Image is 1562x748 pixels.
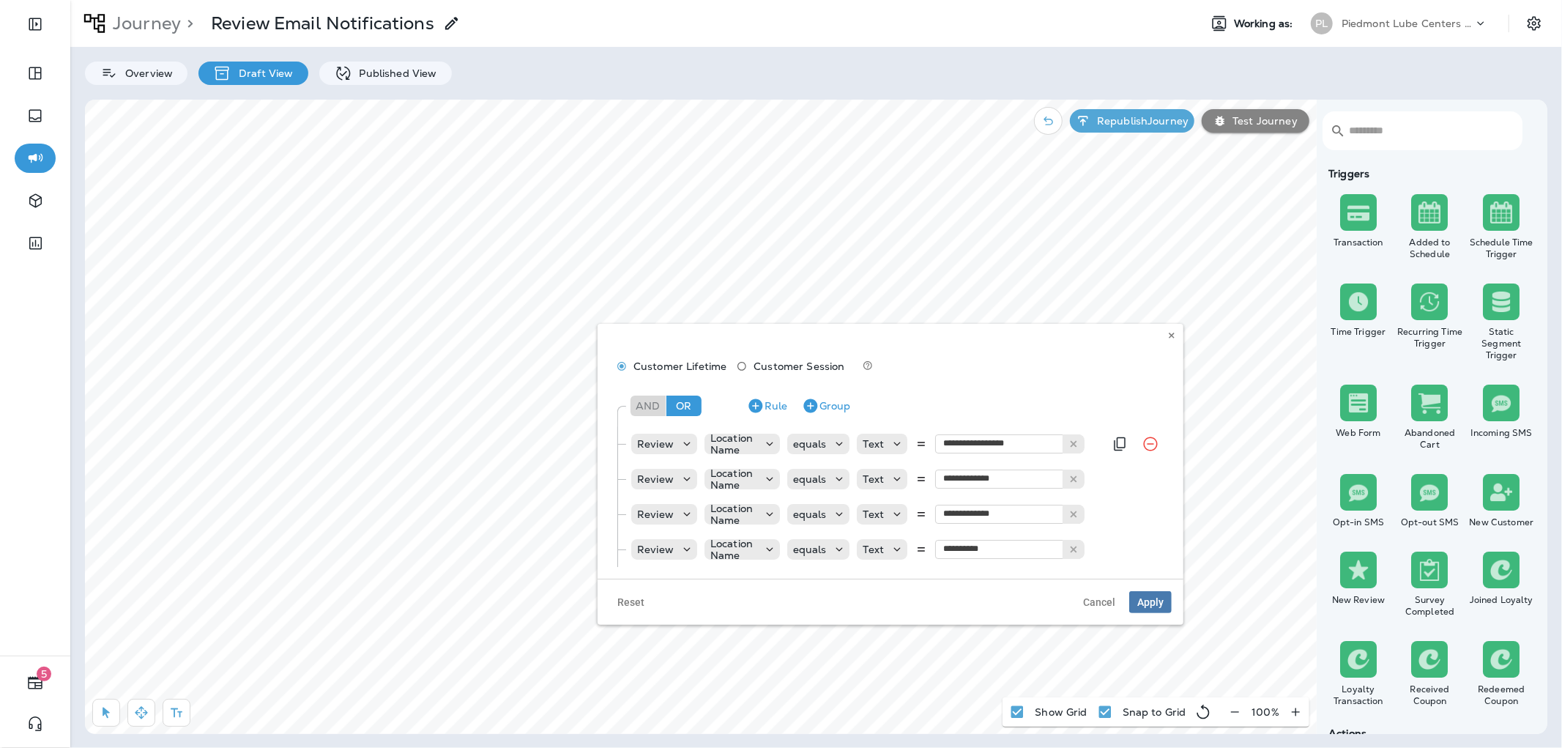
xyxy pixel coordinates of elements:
p: equals [793,473,827,485]
div: Schedule Time Trigger [1468,237,1534,260]
p: Text [863,544,884,555]
span: Apply [1137,597,1164,607]
button: Remove Rule [1136,429,1165,459]
p: Review [637,438,674,450]
button: Expand Sidebar [15,10,56,39]
p: Text [863,508,884,520]
p: Test Journey [1227,115,1298,127]
p: Review [637,473,674,485]
p: equals [793,508,827,520]
div: Redeemed Coupon [1468,684,1534,707]
p: Text [863,438,884,450]
p: equals [793,544,827,555]
span: 5 [37,667,51,681]
button: Group [796,394,856,418]
button: 5 [15,668,56,697]
div: Static Segment Trigger [1468,326,1534,361]
button: Settings [1521,10,1547,37]
div: Opt-in SMS [1325,516,1391,528]
span: Customer Session [754,360,844,372]
p: Published View [352,67,437,79]
div: New Review [1325,594,1391,606]
p: Location Name [710,538,756,561]
p: Review Email Notifications [211,12,434,34]
button: Test Journey [1202,109,1309,133]
span: Customer Lifetime [633,360,726,372]
p: Republish Journey [1091,115,1189,127]
div: Abandoned Cart [1397,427,1463,451]
button: RepublishJourney [1070,109,1194,133]
button: Rule [741,394,793,418]
p: Location Name [710,503,756,526]
p: Snap to Grid [1123,706,1186,718]
p: Text [863,473,884,485]
p: Overview [118,67,173,79]
p: Location Name [710,467,756,491]
p: Journey [107,12,181,34]
div: New Customer [1468,516,1534,528]
button: Apply [1129,591,1172,613]
p: Draft View [231,67,293,79]
div: Added to Schedule [1397,237,1463,260]
p: Location Name [710,432,756,456]
div: Or [666,396,702,416]
div: Transaction [1325,237,1391,248]
p: Review [637,544,674,555]
div: Joined Loyalty [1468,594,1534,606]
p: Review [637,508,674,520]
p: Show Grid [1035,706,1087,718]
p: Piedmont Lube Centers LLC [1342,18,1473,29]
button: Cancel [1075,591,1123,613]
div: PL [1311,12,1333,34]
span: Working as: [1234,18,1296,30]
div: Triggers [1323,168,1537,179]
div: Incoming SMS [1468,427,1534,439]
span: Cancel [1083,597,1115,607]
button: Reset [609,591,652,613]
div: Actions [1323,727,1537,739]
div: And [631,396,666,416]
button: Duplicate Rule [1105,429,1134,459]
p: 100 % [1252,706,1279,718]
div: Received Coupon [1397,684,1463,707]
div: Survey Completed [1397,594,1463,618]
div: Opt-out SMS [1397,516,1463,528]
div: Web Form [1325,427,1391,439]
span: Reset [617,597,644,607]
p: equals [793,438,827,450]
p: > [181,12,193,34]
div: Loyalty Transaction [1325,684,1391,707]
div: Recurring Time Trigger [1397,326,1463,349]
div: Time Trigger [1325,326,1391,338]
